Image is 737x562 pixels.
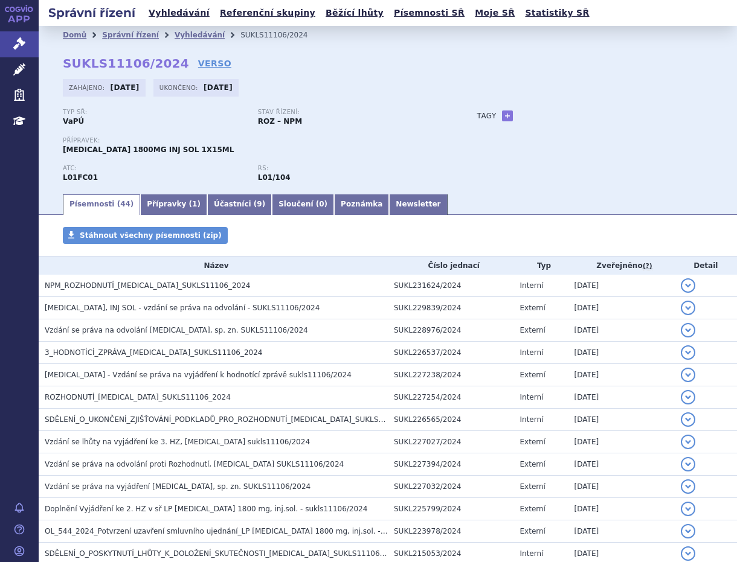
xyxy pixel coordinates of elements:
th: Číslo jednací [388,257,514,275]
td: [DATE] [568,275,675,297]
span: Externí [520,326,546,334]
td: SUKL227027/2024 [388,431,514,453]
td: [DATE] [568,498,675,520]
th: Zveřejněno [568,257,675,275]
td: SUKL227032/2024 [388,476,514,498]
span: 1 [192,200,197,208]
strong: DARATUMUMAB [63,173,98,182]
a: Newsletter [389,194,447,215]
td: SUKL227254/2024 [388,386,514,409]
p: Stav řízení: [258,109,441,116]
a: Vyhledávání [145,5,213,21]
a: Sloučení (0) [272,194,334,215]
td: [DATE] [568,476,675,498]
p: Přípravek: [63,137,453,144]
span: 9 [257,200,262,208]
a: Běžící lhůty [322,5,387,21]
span: DARZALEX, INJ SOL - vzdání se práva na odvolání - SUKLS11106/2024 [45,304,320,312]
td: SUKL227394/2024 [388,453,514,476]
strong: ROZ – NPM [258,117,302,126]
a: Domů [63,31,86,39]
span: NPM_ROZHODNUTÍ_DARZALEX_SUKLS11106_2024 [45,281,250,290]
button: detail [681,457,695,471]
span: Externí [520,438,546,446]
span: Interní [520,549,544,558]
td: [DATE] [568,297,675,319]
span: Vzdání se práva na odvolání proti Rozhodnutí, DARZALEX SUKLS11106/2024 [45,460,344,468]
span: Vzdání se práva na odvolání DARZALEX, sp. zn. SUKLS11106/2024 [45,326,308,334]
td: [DATE] [568,364,675,386]
a: Účastníci (9) [207,194,272,215]
span: OL_544_2024_Potvrzení uzavření smluvního ujednání_LP DARZALEX 1800 mg, inj.sol. - sukls11106/2024 [45,527,445,535]
td: [DATE] [568,520,675,543]
a: Referenční skupiny [216,5,319,21]
a: Poznámka [334,194,389,215]
button: detail [681,479,695,494]
span: Interní [520,393,544,401]
strong: VaPÚ [63,117,84,126]
span: Interní [520,281,544,290]
button: detail [681,368,695,382]
span: Vzdání se práva na vyjádření DARZALEX, sp. zn. SUKLS11106/2024 [45,482,311,491]
span: Stáhnout všechny písemnosti (zip) [80,231,222,240]
td: [DATE] [568,409,675,431]
span: [MEDICAL_DATA] 1800MG INJ SOL 1X15ML [63,145,234,154]
td: [DATE] [568,453,675,476]
span: Interní [520,415,544,424]
span: 3_HODNOTÍCÍ_ZPRÁVA_DARZALEX_SUKLS11106_2024 [45,348,263,357]
strong: daratumumab [258,173,291,182]
a: + [502,110,513,121]
strong: [DATE] [111,83,140,92]
a: Písemnosti SŘ [390,5,468,21]
td: [DATE] [568,431,675,453]
p: ATC: [63,165,246,172]
span: Ukončeno: [159,83,201,92]
p: RS: [258,165,441,172]
td: SUKL227238/2024 [388,364,514,386]
button: detail [681,301,695,315]
a: Stáhnout všechny písemnosti (zip) [63,227,228,244]
td: SUKL231624/2024 [388,275,514,297]
a: Moje SŘ [471,5,518,21]
td: SUKL226565/2024 [388,409,514,431]
button: detail [681,435,695,449]
span: Zahájeno: [69,83,107,92]
button: detail [681,546,695,561]
a: Písemnosti (44) [63,194,140,215]
span: Externí [520,527,546,535]
span: Externí [520,460,546,468]
td: SUKL223978/2024 [388,520,514,543]
span: Vzdání se lhůty na vyjádření ke 3. HZ, DARZALEX sukls11106/2024 [45,438,310,446]
strong: SUKLS11106/2024 [63,56,189,71]
span: Externí [520,371,546,379]
span: Externí [520,482,546,491]
button: detail [681,524,695,538]
span: Interní [520,348,544,357]
strong: [DATE] [204,83,233,92]
a: Statistiky SŘ [521,5,593,21]
button: detail [681,345,695,360]
th: Typ [514,257,568,275]
span: Externí [520,505,546,513]
button: detail [681,502,695,516]
span: Doplnění Vyjádření ke 2. HZ v sř LP DARZALEX 1800 mg, inj.sol. - sukls11106/2024 [45,505,367,513]
span: 0 [319,200,324,208]
h2: Správní řízení [39,4,145,21]
th: Název [39,257,388,275]
td: SUKL228976/2024 [388,319,514,342]
a: VERSO [198,57,231,69]
abbr: (?) [643,262,652,270]
th: Detail [675,257,737,275]
button: detail [681,390,695,404]
td: SUKL226537/2024 [388,342,514,364]
button: detail [681,323,695,337]
span: SDĚLENÍ_O_POSKYTNUTÍ_LHŮTY_K_DOLOŽENÍ_SKUTEČNOSTI_DARZALEX_SUKLS11106_2024 [45,549,402,558]
td: [DATE] [568,319,675,342]
p: Typ SŘ: [63,109,246,116]
a: Vyhledávání [175,31,225,39]
span: ROZHODNUTÍ_DARZALEX_SUKLS11106_2024 [45,393,231,401]
li: SUKLS11106/2024 [240,26,323,44]
span: Externí [520,304,546,312]
td: SUKL225799/2024 [388,498,514,520]
td: [DATE] [568,386,675,409]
